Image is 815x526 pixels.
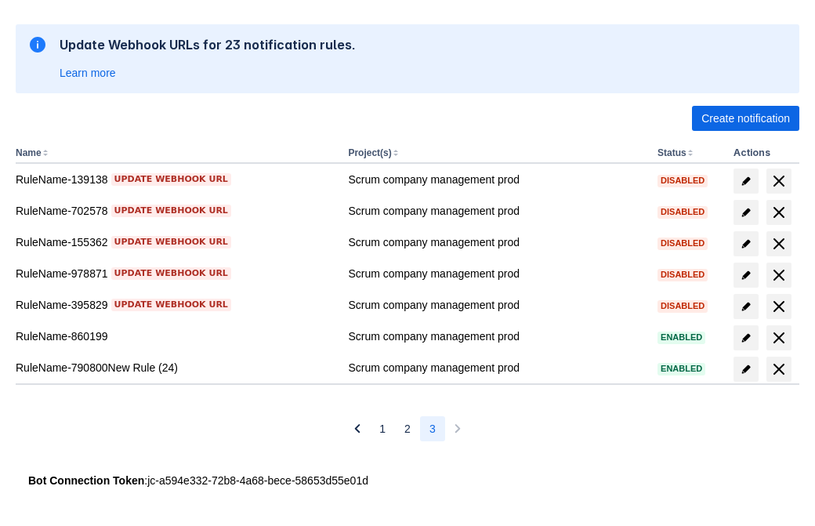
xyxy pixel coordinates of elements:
nav: Pagination [345,416,469,441]
span: Update webhook URL [114,299,228,311]
div: RuleName-395829 [16,297,335,313]
span: 2 [404,416,411,441]
button: Page 2 [395,416,420,441]
button: Next [445,416,470,441]
span: Disabled [657,176,708,185]
button: Project(s) [348,147,391,158]
div: Scrum company management prod [348,266,645,281]
span: edit [740,206,752,219]
span: Disabled [657,239,708,248]
span: Disabled [657,208,708,216]
div: Scrum company management prod [348,203,645,219]
div: Scrum company management prod [348,328,645,344]
span: Update webhook URL [114,205,228,217]
button: Page 3 [420,416,445,441]
span: delete [770,360,788,379]
a: Learn more [60,65,116,81]
span: edit [740,269,752,281]
span: Disabled [657,302,708,310]
button: Create notification [692,106,799,131]
span: Create notification [701,106,790,131]
span: delete [770,172,788,190]
div: RuleName-860199 [16,328,335,344]
button: Status [657,147,686,158]
span: edit [740,238,752,250]
span: delete [770,234,788,253]
div: Scrum company management prod [348,297,645,313]
span: Update webhook URL [114,173,228,186]
span: Update webhook URL [114,236,228,248]
button: Page 1 [370,416,395,441]
div: Scrum company management prod [348,360,645,375]
strong: Bot Connection Token [28,474,144,487]
span: delete [770,266,788,285]
button: Name [16,147,42,158]
span: 1 [379,416,386,441]
div: RuleName-139138 [16,172,335,187]
span: edit [740,175,752,187]
div: RuleName-702578 [16,203,335,219]
span: delete [770,203,788,222]
h2: Update Webhook URLs for 23 notification rules. [60,37,356,53]
th: Actions [727,143,799,164]
button: Previous [345,416,370,441]
span: delete [770,297,788,316]
span: edit [740,363,752,375]
span: delete [770,328,788,347]
div: : jc-a594e332-72b8-4a68-bece-58653d55e01d [28,473,787,488]
div: RuleName-790800New Rule (24) [16,360,335,375]
div: Scrum company management prod [348,234,645,250]
span: edit [740,300,752,313]
span: Update webhook URL [114,267,228,280]
div: RuleName-155362 [16,234,335,250]
span: information [28,35,47,54]
div: Scrum company management prod [348,172,645,187]
span: edit [740,332,752,344]
span: Disabled [657,270,708,279]
span: Enabled [657,333,705,342]
span: 3 [429,416,436,441]
span: Enabled [657,365,705,373]
div: RuleName-978871 [16,266,335,281]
